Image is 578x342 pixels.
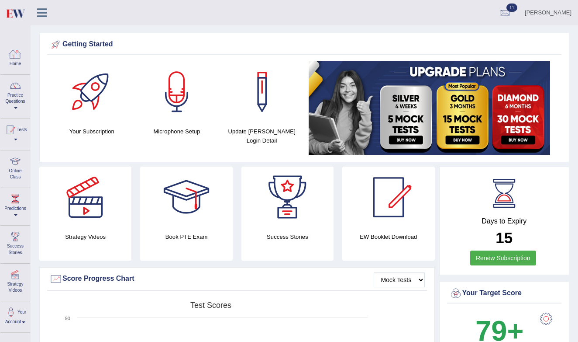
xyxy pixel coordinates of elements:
[0,301,30,330] a: Your Account
[449,217,560,225] h4: Days to Expiry
[49,272,425,286] div: Score Progress Chart
[506,3,517,12] span: 11
[0,188,30,223] a: Predictions
[0,119,30,147] a: Tests
[309,61,550,155] img: small5.jpg
[65,316,70,321] text: 90
[342,232,434,241] h4: EW Booklet Download
[0,264,30,298] a: Strategy Videos
[449,287,560,300] div: Your Target Score
[0,43,30,72] a: Home
[54,127,130,136] h4: Your Subscription
[224,127,300,145] h4: Update [PERSON_NAME] Login Detail
[140,232,232,241] h4: Book PTE Exam
[49,38,559,51] div: Getting Started
[241,232,334,241] h4: Success Stories
[39,232,131,241] h4: Strategy Videos
[0,226,30,260] a: Success Stories
[190,301,231,310] tspan: Test scores
[0,150,30,185] a: Online Class
[470,251,536,265] a: Renew Subscription
[139,127,215,136] h4: Microphone Setup
[495,229,513,246] b: 15
[0,75,30,116] a: Practice Questions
